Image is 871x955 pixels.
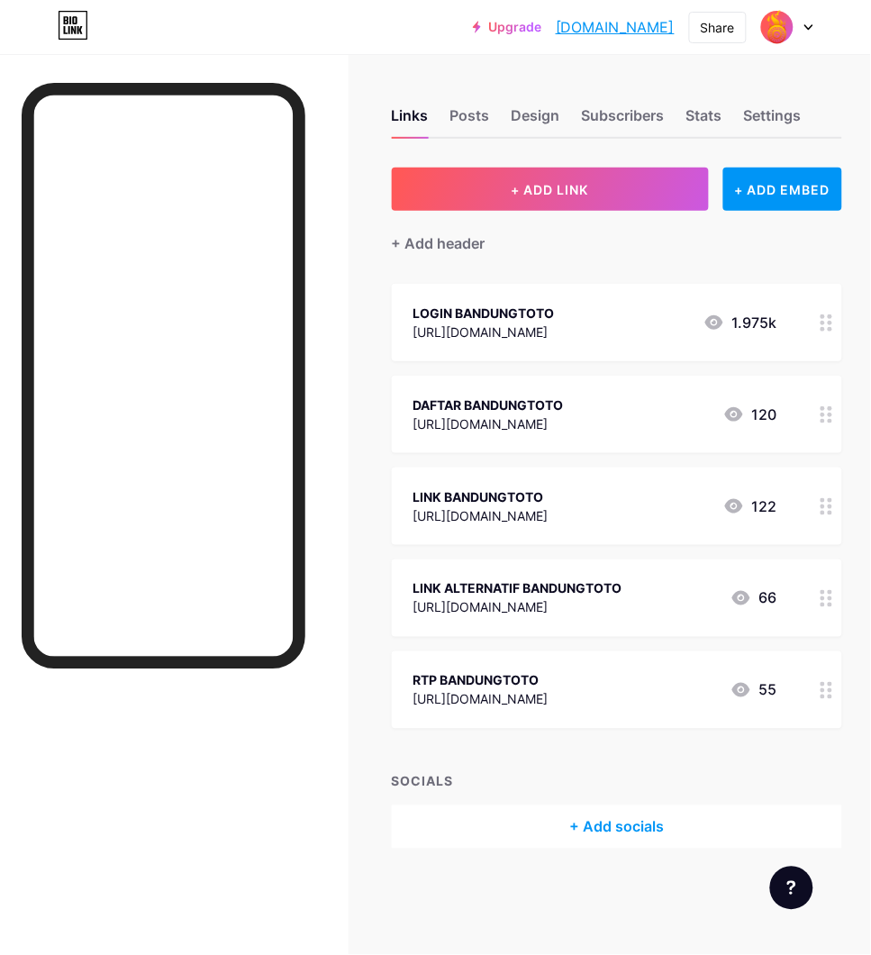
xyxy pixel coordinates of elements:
[703,312,777,333] div: 1.975k
[413,671,549,690] div: RTP BANDUNGTOTO
[392,105,429,137] div: Links
[723,404,777,425] div: 120
[413,396,564,414] div: DAFTAR BANDUNGTOTO
[730,587,777,609] div: 66
[392,168,709,211] button: + ADD LINK
[686,105,722,137] div: Stats
[723,168,842,211] div: + ADD EMBED
[392,232,485,254] div: + Add header
[413,579,622,598] div: LINK ALTERNATIF BANDUNGTOTO
[512,182,589,197] span: + ADD LINK
[413,506,549,525] div: [URL][DOMAIN_NAME]
[556,16,675,38] a: [DOMAIN_NAME]
[730,679,777,701] div: 55
[760,10,794,44] img: Bandung Banned
[450,105,490,137] div: Posts
[723,496,777,517] div: 122
[582,105,665,137] div: Subscribers
[744,105,802,137] div: Settings
[413,414,564,433] div: [URL][DOMAIN_NAME]
[413,304,555,323] div: LOGIN BANDUNGTOTO
[473,20,541,34] a: Upgrade
[392,805,842,849] div: + Add socials
[413,323,555,341] div: [URL][DOMAIN_NAME]
[413,598,622,617] div: [URL][DOMAIN_NAME]
[701,18,735,37] div: Share
[512,105,560,137] div: Design
[392,772,842,791] div: SOCIALS
[413,487,549,506] div: LINK BANDUNGTOTO
[413,690,549,709] div: [URL][DOMAIN_NAME]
